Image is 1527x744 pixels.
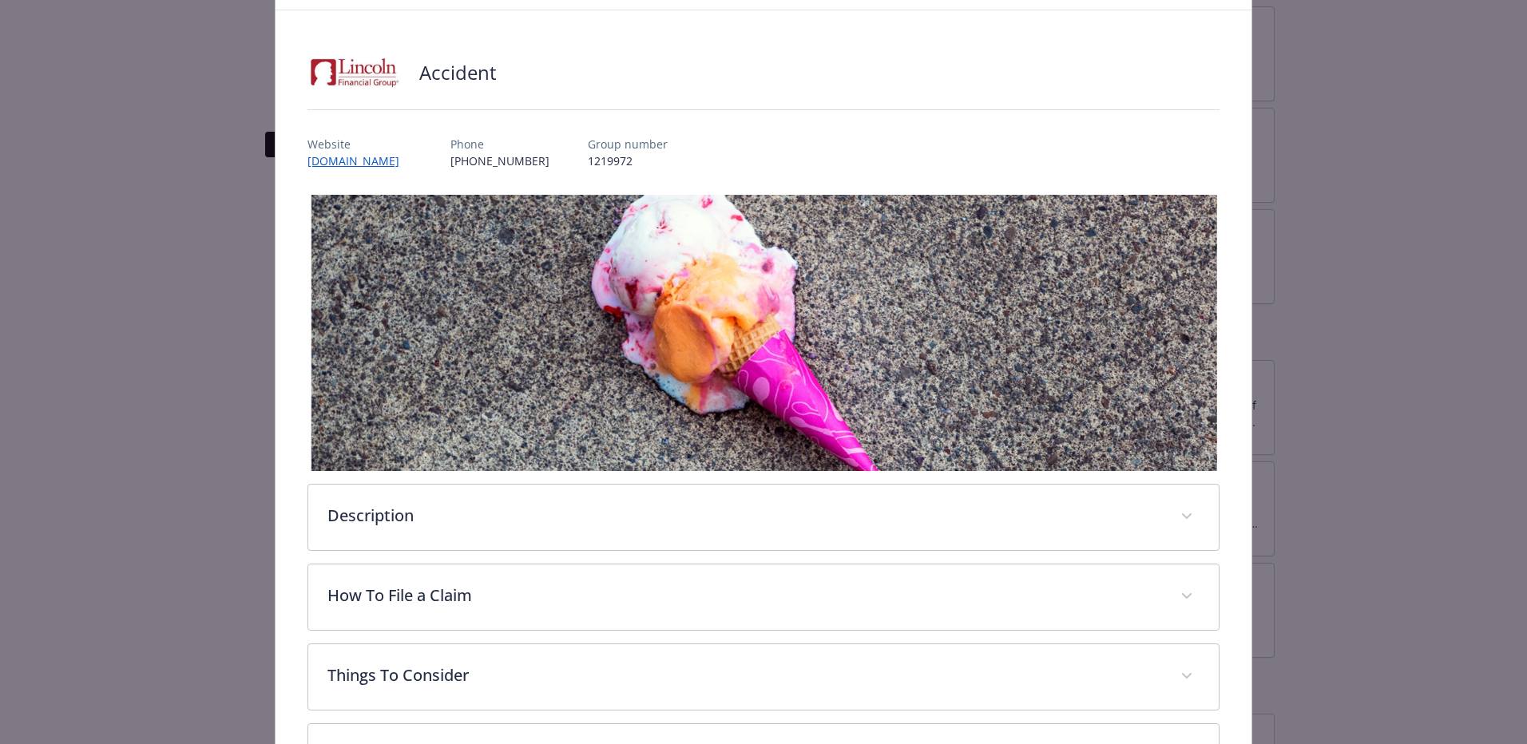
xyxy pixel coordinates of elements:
[327,663,1161,687] p: Things To Consider
[308,644,1219,710] div: Things To Consider
[308,485,1219,550] div: Description
[588,152,668,169] p: 1219972
[307,153,412,168] a: [DOMAIN_NAME]
[450,136,549,152] p: Phone
[307,136,412,152] p: Website
[450,152,549,169] p: [PHONE_NUMBER]
[588,136,668,152] p: Group number
[327,504,1161,528] p: Description
[308,564,1219,630] div: How To File a Claim
[307,195,1220,471] img: banner
[419,59,497,86] h2: Accident
[307,49,403,97] img: Lincoln Financial Group
[327,584,1161,607] p: How To File a Claim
